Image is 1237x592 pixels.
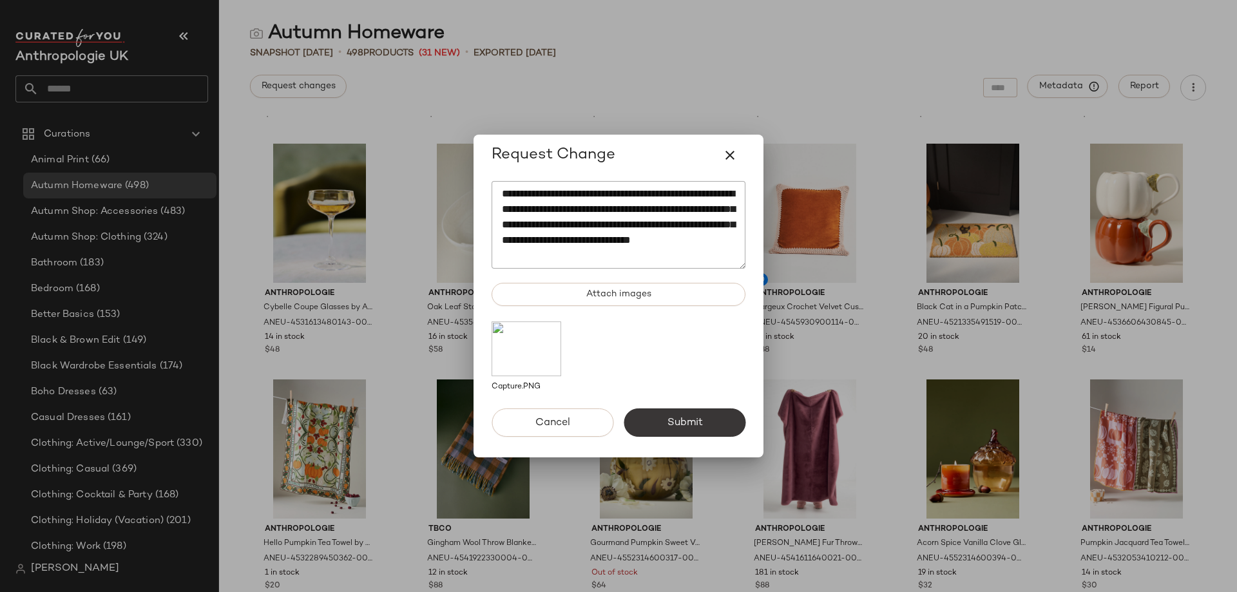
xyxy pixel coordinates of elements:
img: 9c43b113-fc3a-4a91-a17e-0c06f44b9475 [492,321,561,376]
span: Cancel [535,417,570,429]
span: Submit [666,417,702,429]
span: Attach images [586,289,651,300]
button: Cancel [492,408,613,437]
button: Submit [624,408,745,437]
div: Capture.PNG [492,376,561,393]
span: Request Change [492,145,615,166]
button: Attach images [492,283,745,306]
